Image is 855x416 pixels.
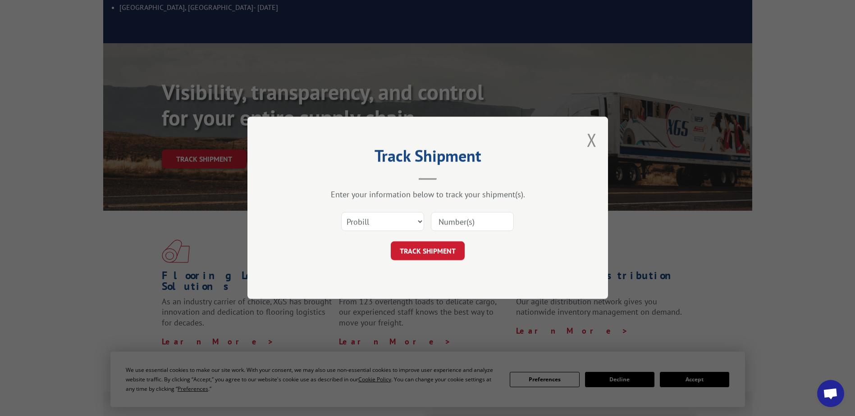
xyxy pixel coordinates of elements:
[391,242,465,261] button: TRACK SHIPMENT
[817,380,844,407] a: Open chat
[293,190,563,200] div: Enter your information below to track your shipment(s).
[587,128,597,152] button: Close modal
[293,149,563,167] h2: Track Shipment
[431,213,514,231] input: Number(s)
